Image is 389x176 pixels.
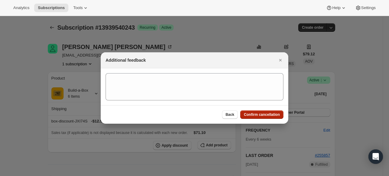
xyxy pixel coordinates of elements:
span: Help [332,5,340,10]
button: Tools [70,4,92,12]
button: Back [222,110,238,119]
button: Help [322,4,350,12]
span: Back [226,112,234,117]
div: Open Intercom Messenger [368,149,383,164]
span: Tools [73,5,83,10]
button: Settings [351,4,379,12]
span: Confirm cancellation [244,112,280,117]
button: Subscriptions [34,4,68,12]
span: Settings [361,5,376,10]
span: Analytics [13,5,29,10]
span: Subscriptions [38,5,65,10]
button: Confirm cancellation [240,110,283,119]
button: Close [276,56,285,64]
h2: Additional feedback [106,57,146,63]
button: Analytics [10,4,33,12]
